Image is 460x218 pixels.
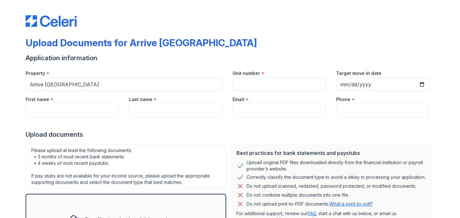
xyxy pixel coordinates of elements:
[336,70,381,76] label: Target move in date
[26,96,49,103] label: First name
[26,144,226,189] div: Please upload at least the following documents: • 3 months of most recent bank statements • 4 wee...
[247,182,416,190] div: Do not upload scanned, redacted, password protected, or modified documents.
[336,96,350,103] label: Phone
[26,37,257,48] div: Upload Documents for Arrive [GEOGRAPHIC_DATA]
[233,70,260,76] label: Unit number
[26,130,434,139] div: Upload documents
[247,159,427,172] div: Upload original PDF files downloaded directly from the financial institution or payroll provider’...
[26,15,77,27] img: CE_Logo_Blue-a8612792a0a2168367f1c8372b55b34899dd931a85d93a1a3d3e32e68fde9ad4.png
[129,96,152,103] label: Last name
[329,201,373,207] a: What is print-to-pdf?
[247,191,349,199] div: Do not combine multiple documents into one file.
[233,96,244,103] label: Email
[236,149,427,157] div: Best practices for bank statements and paystubs
[26,54,434,62] div: Application information
[247,201,373,207] p: Do not upload print-to-PDF documents.
[247,173,425,181] div: Correctly classify the document type to avoid a delay in processing your application.
[308,211,316,216] a: FAQ
[26,70,45,76] label: Property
